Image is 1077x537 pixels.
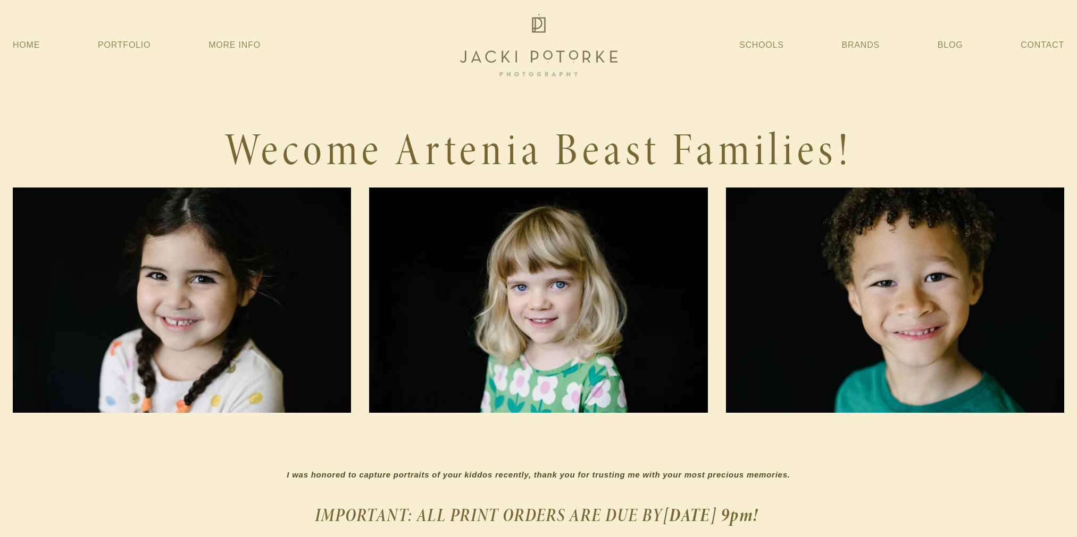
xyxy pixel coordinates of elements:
[208,36,261,55] a: More Info
[98,40,151,49] a: Portfolio
[663,502,758,527] strong: [DATE] 9pm!
[454,11,624,79] img: Jacki Potorke Sacramento Family Photographer
[739,36,784,55] a: Schools
[13,499,1064,531] h2: IMPORTANT: ALL PRINT ORDERS ARE DUE BY
[13,36,40,55] a: Home
[13,122,1064,178] h1: Wecome Artenia Beast Families!
[287,470,790,479] em: I was honored to capture portraits of your kiddos recently, thank you for trusting me with your m...
[938,36,963,55] a: Blog
[842,36,880,55] a: Brands
[1021,36,1064,55] a: Contact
